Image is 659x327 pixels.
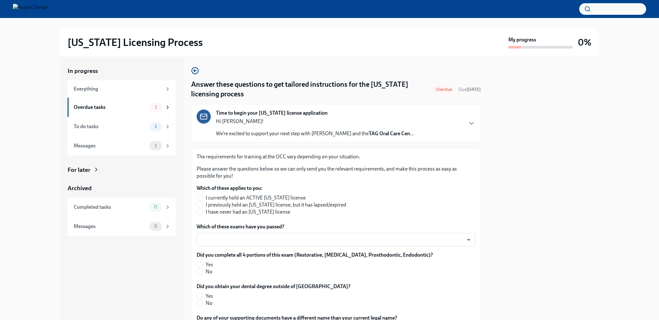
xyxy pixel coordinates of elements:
span: I currently hold an ACTIVE [US_STATE] license [206,194,306,201]
a: Messages1 [68,136,176,155]
label: Which of these exams have you passed? [197,223,475,230]
span: I have never had an [US_STATE] license [206,208,290,216]
a: Everything [68,80,176,98]
div: Messages [74,223,147,230]
div: Overdue tasks [74,104,147,111]
strong: TAG Oral Care Cen [369,130,410,137]
h2: [US_STATE] Licensing Process [68,36,203,49]
p: We’re excited to support your next step with [PERSON_NAME] and the ... [216,130,414,137]
label: Which of these applies to you: [197,185,351,192]
a: Overdue tasks1 [68,98,176,117]
div: For later [68,166,90,174]
a: For later [68,166,176,174]
span: Yes [206,293,213,300]
span: 0 [150,205,161,209]
span: Due [459,87,481,92]
h4: Answer these questions to get tailored instructions for the [US_STATE] licensing process [191,80,430,99]
strong: [DATE] [467,87,481,92]
span: 1 [151,143,161,148]
h3: 0% [578,37,591,48]
p: Please answer the questions below so we can only send you the relevant requirements, and make thi... [197,165,475,180]
p: The requirements for training at the OCC vary depending on your situation. [197,153,475,160]
div: ​ [197,233,475,246]
p: Hi [PERSON_NAME]! [216,118,414,125]
div: Everything [74,85,162,93]
a: To do tasks1 [68,117,176,136]
div: Messages [74,142,147,149]
label: Did you obtain your dental degree outside of [GEOGRAPHIC_DATA]? [197,283,350,290]
div: To do tasks [74,123,147,130]
span: I previously held an [US_STATE] license, but it has lapsed/expired [206,201,346,208]
a: Completed tasks0 [68,198,176,217]
span: Overdue [432,87,456,92]
strong: My progress [508,36,536,43]
span: No [206,268,212,275]
a: In progress [68,67,176,75]
a: Messages0 [68,217,176,236]
label: Do any of your supporting documents have a different name than your current legal name? [197,314,397,322]
span: 1 [151,105,161,110]
img: Aspen Dental [13,4,47,14]
span: 1 [151,124,161,129]
div: Completed tasks [74,204,147,211]
span: 0 [150,224,161,229]
label: Did you complete all 4 portions of this exam (Restorative, [MEDICAL_DATA], Prosthodontic, Endodon... [197,252,433,259]
strong: Time to begin your [US_STATE] license application [216,110,328,117]
span: August 10th, 2025 13:00 [459,86,481,93]
span: No [206,300,212,307]
a: Archived [68,184,176,192]
span: Yes [206,261,213,268]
